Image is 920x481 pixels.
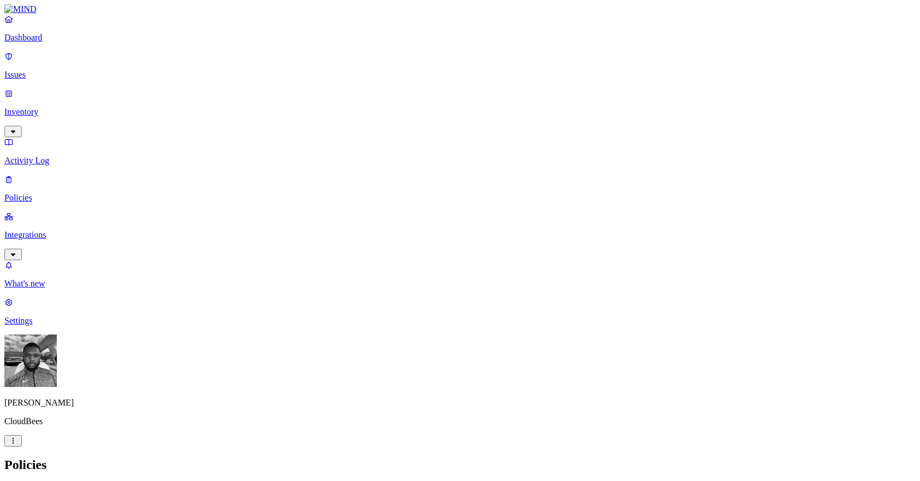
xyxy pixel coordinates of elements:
p: Settings [4,316,916,326]
p: CloudBees [4,417,916,426]
p: Inventory [4,107,916,117]
p: Activity Log [4,156,916,166]
p: Policies [4,193,916,203]
p: Integrations [4,230,916,240]
img: Cameron White [4,335,57,387]
a: What's new [4,260,916,289]
a: Activity Log [4,137,916,166]
a: Dashboard [4,14,916,43]
a: Policies [4,174,916,203]
a: Integrations [4,212,916,259]
p: Dashboard [4,33,916,43]
a: Settings [4,297,916,326]
a: Inventory [4,89,916,136]
a: Issues [4,51,916,80]
img: MIND [4,4,37,14]
p: Issues [4,70,916,80]
h2: Policies [4,457,916,472]
p: What's new [4,279,916,289]
a: MIND [4,4,916,14]
p: [PERSON_NAME] [4,398,916,408]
